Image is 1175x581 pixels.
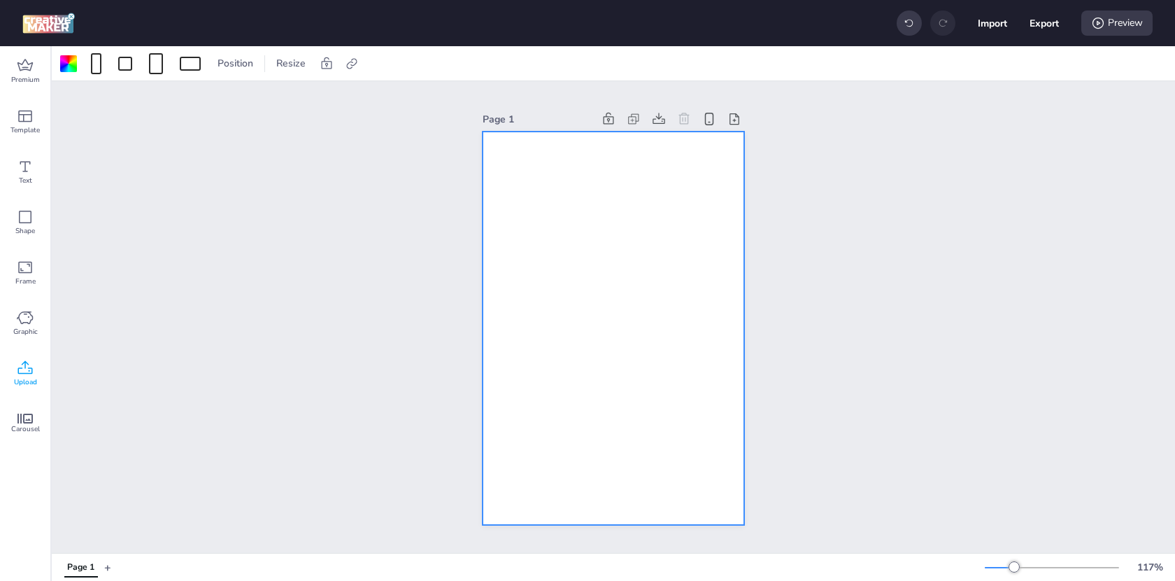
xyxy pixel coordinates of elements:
[273,56,308,71] span: Resize
[104,555,111,580] button: +
[57,555,104,580] div: Tabs
[11,74,40,85] span: Premium
[1081,10,1153,36] div: Preview
[67,561,94,574] div: Page 1
[15,276,36,287] span: Frame
[22,13,75,34] img: logo Creative Maker
[215,56,256,71] span: Position
[10,125,40,136] span: Template
[13,326,38,337] span: Graphic
[1030,8,1059,38] button: Export
[14,377,37,388] span: Upload
[15,225,35,237] span: Shape
[978,8,1007,38] button: Import
[483,112,593,127] div: Page 1
[11,423,40,435] span: Carousel
[1133,560,1167,575] div: 117 %
[19,175,32,186] span: Text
